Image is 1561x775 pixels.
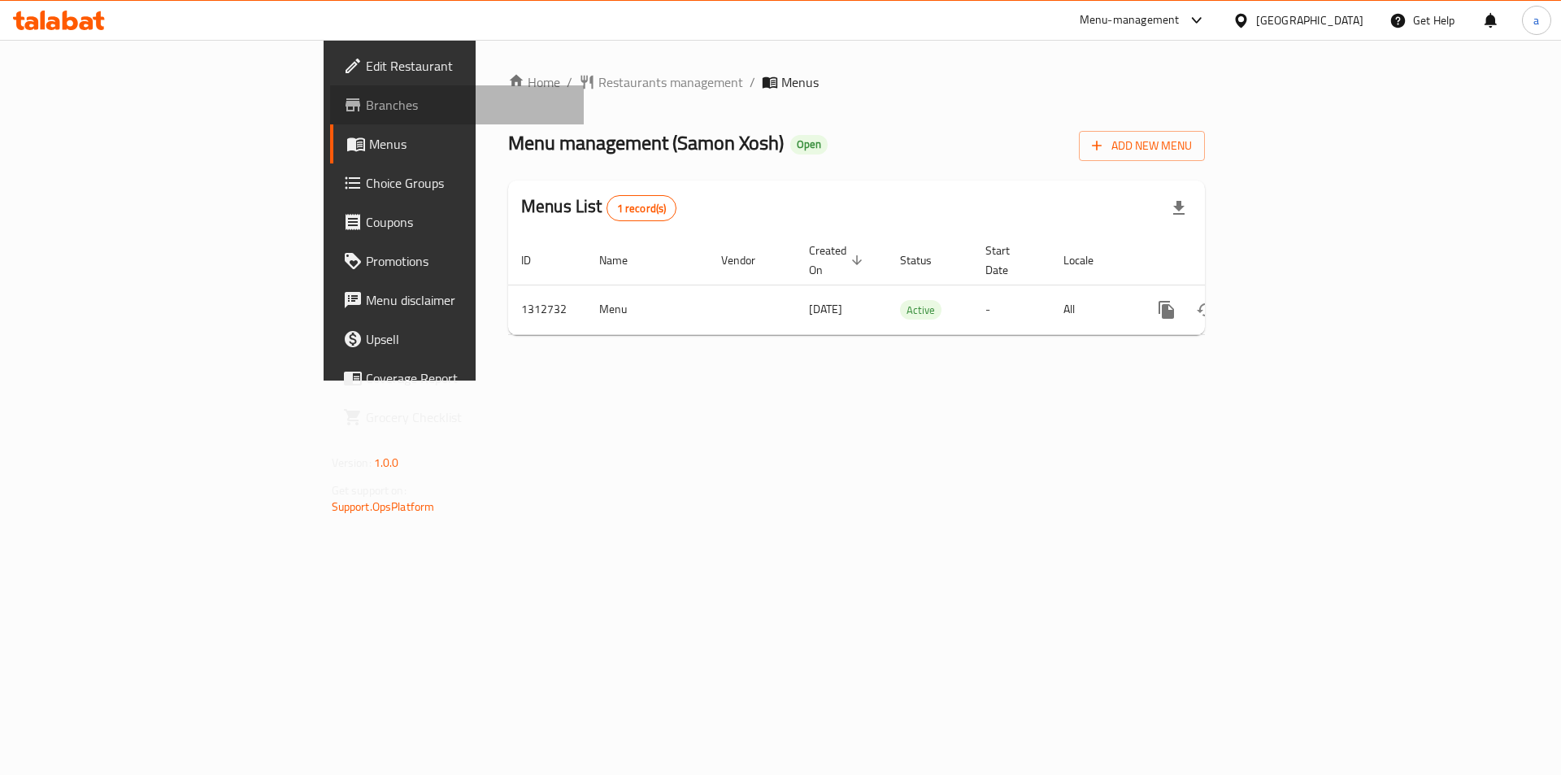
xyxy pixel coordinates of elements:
a: Grocery Checklist [330,398,585,437]
a: Upsell [330,320,585,359]
span: Created On [809,241,867,280]
span: Edit Restaurant [366,56,572,76]
th: Actions [1134,236,1316,285]
span: Status [900,250,953,270]
span: Restaurants management [598,72,743,92]
button: Change Status [1186,290,1225,329]
table: enhanced table [508,236,1316,335]
h2: Menus List [521,194,676,221]
a: Promotions [330,242,585,281]
span: Promotions [366,251,572,271]
button: Add New Menu [1079,131,1205,161]
div: [GEOGRAPHIC_DATA] [1256,11,1363,29]
a: Menus [330,124,585,163]
span: Branches [366,95,572,115]
span: Upsell [366,329,572,349]
span: Menus [369,134,572,154]
span: Vendor [721,250,776,270]
span: Add New Menu [1092,136,1192,156]
span: Active [900,301,941,320]
td: Menu [586,285,708,334]
span: Menus [781,72,819,92]
button: more [1147,290,1186,329]
a: Edit Restaurant [330,46,585,85]
span: Choice Groups [366,173,572,193]
span: Locale [1063,250,1115,270]
span: Menu disclaimer [366,290,572,310]
div: Menu-management [1080,11,1180,30]
span: Start Date [985,241,1031,280]
span: [DATE] [809,298,842,320]
li: / [750,72,755,92]
span: Grocery Checklist [366,407,572,427]
span: Version: [332,452,372,473]
a: Coupons [330,202,585,242]
a: Support.OpsPlatform [332,496,435,517]
span: Get support on: [332,480,407,501]
a: Menu disclaimer [330,281,585,320]
span: ID [521,250,552,270]
a: Choice Groups [330,163,585,202]
div: Active [900,300,941,320]
a: Restaurants management [579,72,743,92]
div: Total records count [607,195,677,221]
a: Branches [330,85,585,124]
td: All [1050,285,1134,334]
span: 1 record(s) [607,201,676,216]
span: Open [790,137,828,151]
a: Coverage Report [330,359,585,398]
div: Export file [1159,189,1198,228]
span: Coupons [366,212,572,232]
span: Menu management ( Samon Xosh ) [508,124,784,161]
span: 1.0.0 [374,452,399,473]
td: - [972,285,1050,334]
span: Coverage Report [366,368,572,388]
span: Name [599,250,649,270]
span: a [1533,11,1539,29]
nav: breadcrumb [508,72,1205,92]
div: Open [790,135,828,155]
